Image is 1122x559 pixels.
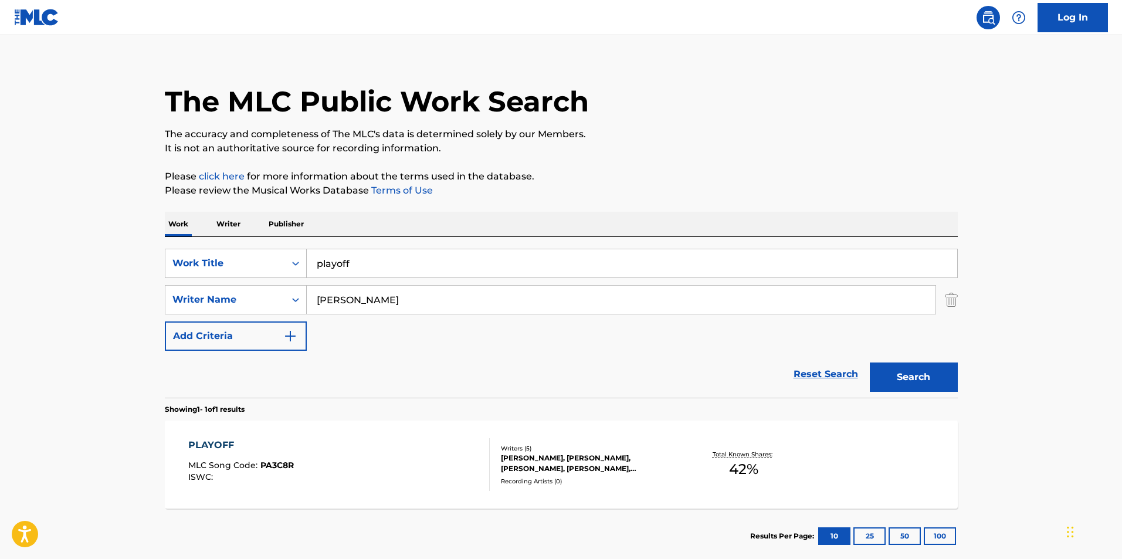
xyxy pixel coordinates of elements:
[165,404,245,415] p: Showing 1 - 1 of 1 results
[199,171,245,182] a: click here
[1012,11,1026,25] img: help
[165,170,958,184] p: Please for more information about the terms used in the database.
[750,531,817,541] p: Results Per Page:
[213,212,244,236] p: Writer
[981,11,995,25] img: search
[1063,503,1122,559] iframe: Chat Widget
[165,184,958,198] p: Please review the Musical Works Database
[501,453,678,474] div: [PERSON_NAME], [PERSON_NAME], [PERSON_NAME], [PERSON_NAME], [PERSON_NAME]
[165,421,958,509] a: PLAYOFFMLC Song Code:PA3C8RISWC:Writers (5)[PERSON_NAME], [PERSON_NAME], [PERSON_NAME], [PERSON_N...
[818,527,850,545] button: 10
[1007,6,1031,29] div: Help
[713,450,775,459] p: Total Known Shares:
[165,321,307,351] button: Add Criteria
[945,285,958,314] img: Delete Criterion
[188,472,216,482] span: ISWC :
[165,127,958,141] p: The accuracy and completeness of The MLC's data is determined solely by our Members.
[283,329,297,343] img: 9d2ae6d4665cec9f34b9.svg
[165,212,192,236] p: Work
[870,362,958,392] button: Search
[924,527,956,545] button: 100
[165,84,589,119] h1: The MLC Public Work Search
[14,9,59,26] img: MLC Logo
[1067,514,1074,550] div: Drag
[172,256,278,270] div: Work Title
[188,438,294,452] div: PLAYOFF
[977,6,1000,29] a: Public Search
[853,527,886,545] button: 25
[172,293,278,307] div: Writer Name
[369,185,433,196] a: Terms of Use
[260,460,294,470] span: PA3C8R
[265,212,307,236] p: Publisher
[165,249,958,398] form: Search Form
[889,527,921,545] button: 50
[165,141,958,155] p: It is not an authoritative source for recording information.
[501,477,678,486] div: Recording Artists ( 0 )
[188,460,260,470] span: MLC Song Code :
[1038,3,1108,32] a: Log In
[788,361,864,387] a: Reset Search
[729,459,758,480] span: 42 %
[501,444,678,453] div: Writers ( 5 )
